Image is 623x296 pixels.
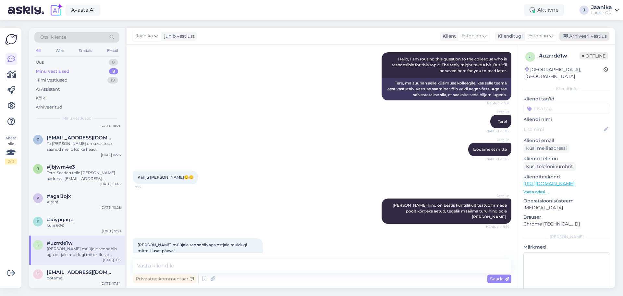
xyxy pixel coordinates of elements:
span: talvitein@gmail.com [47,269,114,275]
span: Nähtud ✓ 9:11 [485,101,509,106]
span: 9:13 [135,185,159,189]
div: [DATE] 10:28 [101,205,121,210]
div: 0 [109,59,118,66]
div: [PERSON_NAME] [523,234,610,240]
span: k [37,219,40,224]
div: [DATE] 16:05 [101,123,121,128]
p: Kliendi email [523,137,610,144]
div: Email [106,46,119,55]
div: kuni 60€ [47,223,121,228]
div: Te [PERSON_NAME] oma vastuse saanud meilt. Kõike head. [47,141,121,152]
span: Otsi kliente [40,34,66,41]
span: #agai3ojx [47,193,71,199]
p: Brauser [523,214,610,221]
p: Kliendi nimi [523,116,610,123]
span: r [37,137,40,142]
div: [PERSON_NAME] müüjale see sobib aga ostjale muidugi mitte. Ilusat päeva! [47,246,121,258]
p: Kliendi tag'id [523,96,610,102]
div: 8 [109,68,118,75]
span: Minu vestlused [62,115,92,121]
div: Minu vestlused [36,68,69,75]
div: Klienditugi [495,33,523,40]
span: Jaanika [485,193,509,198]
a: Avasta AI [66,5,100,16]
span: [PERSON_NAME] hind on Eestis kuntslikult teatud firmade poolt kõrgeks aetud, tegelik maailma turu... [393,203,508,219]
div: Tiimi vestlused [36,77,67,84]
span: Nähtud ✓ 9:12 [485,157,509,161]
span: #kiypqaqu [47,217,74,223]
p: Klienditeekond [523,174,610,180]
p: Kliendi telefon [523,155,610,162]
div: 2 / 3 [5,159,17,164]
span: raimivarik@gmail.com [47,135,114,141]
span: Jaanika [485,109,509,114]
a: [URL][DOMAIN_NAME] [523,181,574,187]
input: Lisa tag [523,104,610,113]
div: Vaata siia [5,135,17,164]
div: ootame! [47,275,121,281]
span: Jaanika [136,32,153,40]
div: Web [54,46,66,55]
span: Jaanika [485,137,509,142]
div: # uzrrde1w [539,52,580,60]
div: Tere. Saadan teile [PERSON_NAME] aadressi. [EMAIL_ADDRESS][DOMAIN_NAME] tagasisidet ootama jäädes [47,170,121,182]
span: Hello, I am routing this question to the colleague who is responsible for this topic. The reply m... [392,57,508,73]
div: Tere, ma suunan selle küsimuse kolleegile, kes selle teema eest vastutab. Vastuse saamine võib ve... [382,78,511,100]
div: [DATE] 17:54 [101,281,121,286]
span: Estonian [528,32,548,40]
div: [DATE] 9:15 [103,258,121,263]
div: AI Assistent [36,86,60,93]
div: Aktiivne [524,4,564,16]
p: Vaata edasi ... [523,189,610,195]
div: J [580,6,589,15]
span: loodame et mitte [473,147,507,152]
span: [PERSON_NAME] müüjale see sobib aga ostjale muidugi mitte. Ilusat päeva! [138,242,248,253]
div: 19 [107,77,118,84]
div: Aitäh! [47,199,121,205]
div: Küsi telefoninumbrit [523,162,576,171]
span: Estonian [461,32,481,40]
div: All [34,46,42,55]
div: Kõik [36,95,45,101]
span: u [529,54,532,59]
p: Chrome [TECHNICAL_ID] [523,221,610,227]
p: [MEDICAL_DATA] [523,204,610,211]
span: a [37,196,40,200]
span: u [36,242,40,247]
div: Küsi meiliaadressi [523,144,569,153]
div: Kliendi info [523,86,610,92]
span: #jbjwm4e3 [47,164,75,170]
a: JaanikaLuutar OÜ [591,5,619,15]
input: Lisa nimi [524,126,603,133]
img: explore-ai [49,3,63,17]
div: Socials [78,46,93,55]
div: juhib vestlust [162,33,195,40]
div: Arhiveeri vestlus [559,32,609,41]
div: Arhiveeritud [36,104,62,110]
img: Askly Logo [5,33,18,45]
span: Nähtud ✓ 9:12 [485,129,509,134]
span: j [37,166,39,171]
div: Uus [36,59,44,66]
div: [DATE] 9:38 [102,228,121,233]
p: Märkmed [523,244,610,251]
p: Operatsioonisüsteem [523,198,610,204]
div: [GEOGRAPHIC_DATA], [GEOGRAPHIC_DATA] [525,66,604,80]
span: Offline [580,52,608,59]
span: Saada [490,276,509,282]
div: [DATE] 10:43 [100,182,121,187]
div: Jaanika [591,5,612,10]
span: Nähtud ✓ 9:14 [485,224,509,229]
span: #uzrrde1w [47,240,73,246]
span: t [37,272,39,277]
span: Kahju [PERSON_NAME]😉😊 [138,175,194,180]
div: Klient [440,33,456,40]
div: Privaatne kommentaar [133,275,196,283]
div: Luutar OÜ [591,10,612,15]
div: [DATE] 15:26 [101,152,121,157]
span: Tere! [498,119,507,124]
